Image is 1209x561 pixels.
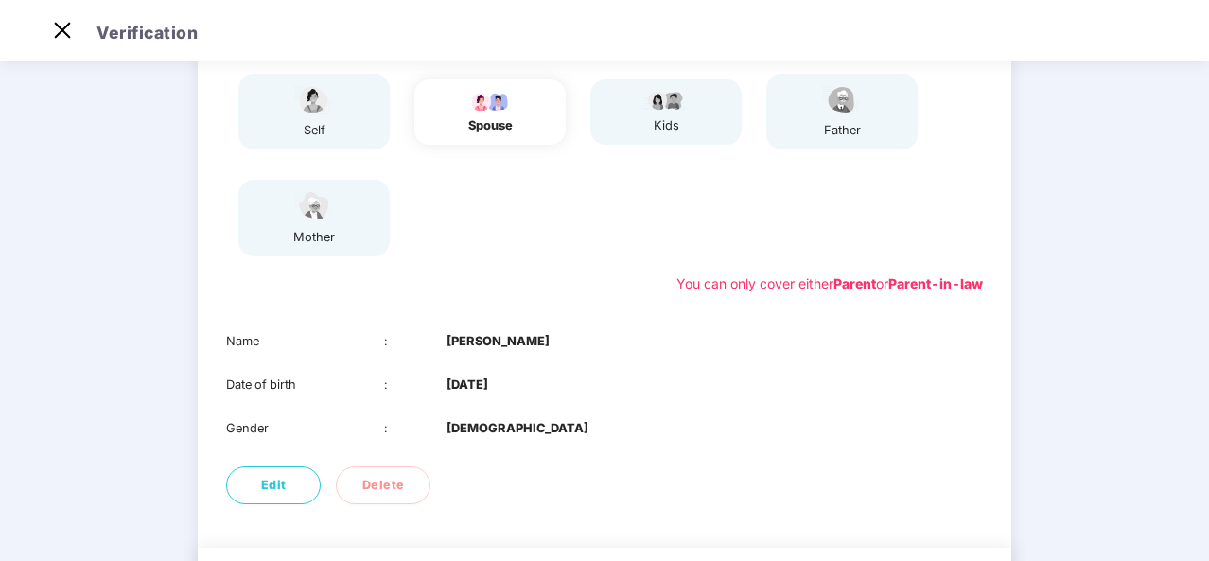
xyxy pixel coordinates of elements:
div: spouse [466,116,514,135]
button: Delete [336,466,430,504]
b: [DEMOGRAPHIC_DATA] [447,419,588,438]
div: Gender [226,419,384,438]
div: kids [642,116,690,135]
img: svg+xml;base64,PHN2ZyB4bWxucz0iaHR0cDovL3d3dy53My5vcmcvMjAwMC9zdmciIHdpZHRoPSI1NCIgaGVpZ2h0PSIzOC... [290,189,338,222]
button: Edit [226,466,321,504]
b: [PERSON_NAME] [447,332,550,351]
img: svg+xml;base64,PHN2ZyB4bWxucz0iaHR0cDovL3d3dy53My5vcmcvMjAwMC9zdmciIHdpZHRoPSI3OS4wMzciIGhlaWdodD... [642,89,690,112]
b: Parent [833,275,876,291]
b: Parent-in-law [888,275,983,291]
img: svg+xml;base64,PHN2ZyBpZD0iRmF0aGVyX2ljb24iIHhtbG5zPSJodHRwOi8vd3d3LnczLm9yZy8yMDAwL3N2ZyIgeG1sbn... [818,83,866,116]
div: You can only cover either or [676,273,983,294]
span: Edit [261,476,287,495]
b: [DATE] [447,376,488,394]
div: : [384,376,447,394]
img: svg+xml;base64,PHN2ZyB4bWxucz0iaHR0cDovL3d3dy53My5vcmcvMjAwMC9zdmciIHdpZHRoPSI5Ny44OTciIGhlaWdodD... [466,89,514,112]
div: mother [290,228,338,247]
div: Name [226,332,384,351]
div: : [384,419,447,438]
img: svg+xml;base64,PHN2ZyBpZD0iU3BvdXNlX2ljb24iIHhtbG5zPSJodHRwOi8vd3d3LnczLm9yZy8yMDAwL3N2ZyIgd2lkdG... [290,83,338,116]
div: self [290,121,338,140]
div: father [818,121,866,140]
div: : [384,332,447,351]
span: Delete [362,476,405,495]
div: Date of birth [226,376,384,394]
